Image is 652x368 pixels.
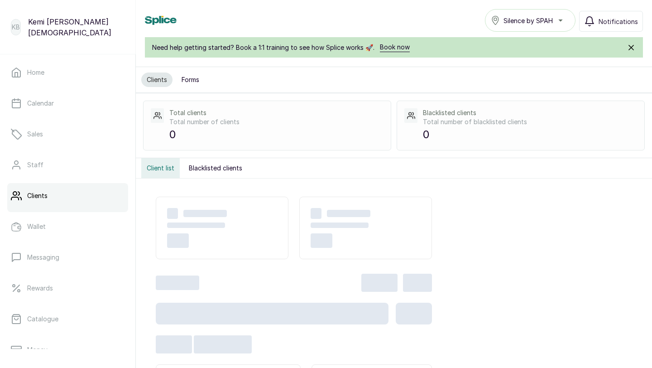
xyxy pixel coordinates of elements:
[423,117,637,126] p: Total number of blacklisted clients
[579,11,643,32] button: Notifications
[141,73,173,87] button: Clients
[27,315,58,324] p: Catalogue
[599,17,638,26] span: Notifications
[7,276,128,301] a: Rewards
[423,126,637,143] p: 0
[7,306,128,332] a: Catalogue
[7,183,128,208] a: Clients
[27,284,53,293] p: Rewards
[141,158,180,178] button: Client list
[7,214,128,239] a: Wallet
[27,68,44,77] p: Home
[152,43,374,52] span: Need help getting started? Book a 1:1 training to see how Splice works 🚀.
[7,91,128,116] a: Calendar
[27,253,59,262] p: Messaging
[27,191,48,200] p: Clients
[169,126,384,143] p: 0
[7,152,128,178] a: Staff
[169,108,384,117] p: Total clients
[485,9,575,32] button: Silence by SPAH
[27,160,43,169] p: Staff
[423,108,637,117] p: Blacklisted clients
[176,73,205,87] button: Forms
[169,117,384,126] p: Total number of clients
[183,158,248,178] button: Blacklisted clients
[7,245,128,270] a: Messaging
[503,16,553,25] span: Silence by SPAH
[27,222,46,231] p: Wallet
[27,345,48,354] p: Money
[12,23,20,32] p: KB
[27,130,43,139] p: Sales
[7,60,128,85] a: Home
[7,121,128,147] a: Sales
[380,43,410,52] a: Book now
[7,337,128,363] a: Money
[28,16,125,38] p: Kemi [PERSON_NAME][DEMOGRAPHIC_DATA]
[27,99,54,108] p: Calendar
